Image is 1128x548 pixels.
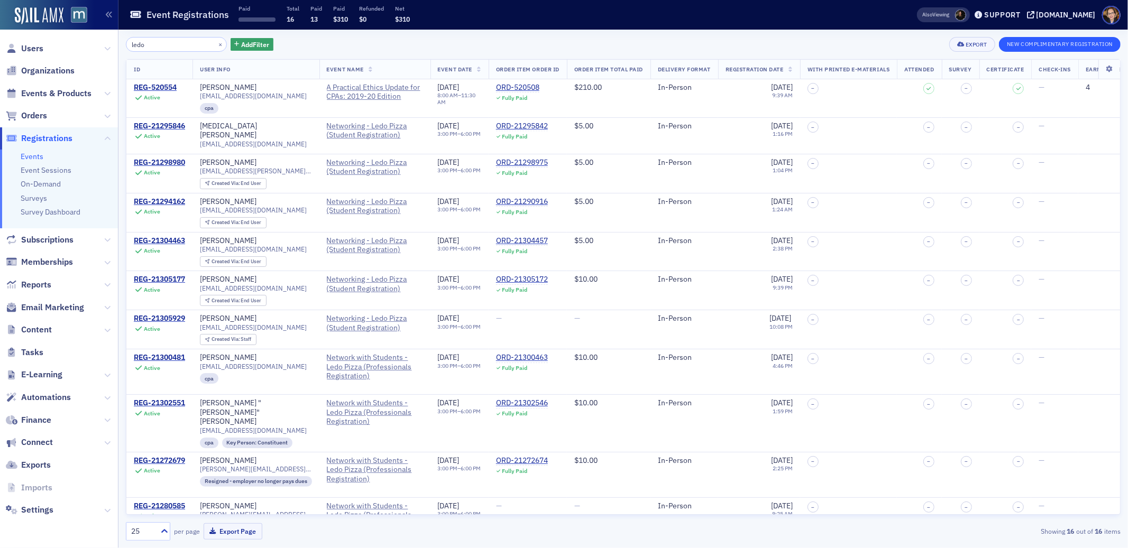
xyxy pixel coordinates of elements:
[658,197,711,207] div: In-Person
[965,238,968,245] span: –
[200,167,312,175] span: [EMAIL_ADDRESS][PERSON_NAME][DOMAIN_NAME]
[15,7,63,24] a: SailAMX
[965,85,968,91] span: –
[574,197,593,206] span: $5.00
[200,284,307,292] span: [EMAIL_ADDRESS][DOMAIN_NAME]
[6,110,47,122] a: Orders
[144,208,160,215] div: Active
[327,197,423,216] a: Networking - Ledo Pizza (Student Registration)
[438,66,472,73] span: Event Date
[134,275,185,284] a: REG-21305177
[496,456,548,466] a: ORD-21272674
[502,95,527,101] div: Fully Paid
[6,43,43,54] a: Users
[1039,157,1044,167] span: —
[241,40,269,49] span: Add Filter
[21,369,62,380] span: E-Learning
[327,122,423,140] a: Networking - Ledo Pizza (Student Registration)
[574,121,593,131] span: $5.00
[811,277,814,284] span: –
[927,124,930,131] span: –
[658,122,711,131] div: In-Person
[327,236,423,255] a: Networking - Ledo Pizza (Student Registration)
[200,275,256,284] div: [PERSON_NAME]
[496,83,539,92] a: ORD-520508
[1102,6,1121,24] span: Profile
[134,456,185,466] a: REG-21272679
[212,259,262,265] div: End User
[204,523,262,540] button: Export Page
[461,284,481,291] time: 6:00 PM
[200,501,256,511] a: [PERSON_NAME]
[21,133,72,144] span: Registrations
[327,158,423,177] a: Networking - Ledo Pizza (Student Registration)
[200,206,307,214] span: [EMAIL_ADDRESS][DOMAIN_NAME]
[772,206,793,213] time: 1:24 AM
[496,197,548,207] a: ORD-21290916
[144,247,160,254] div: Active
[21,302,84,313] span: Email Marketing
[965,317,968,323] span: –
[134,398,185,408] a: REG-21302551
[955,10,966,21] span: Lauren McDonough
[212,297,241,304] span: Created Via :
[239,17,276,22] span: ‌
[21,193,47,203] a: Surveys
[999,37,1121,52] button: New Complimentary Registration
[200,140,307,148] span: [EMAIL_ADDRESS][DOMAIN_NAME]
[496,275,548,284] a: ORD-21305172
[438,130,458,137] time: 3:00 PM
[63,7,87,25] a: View Homepage
[949,37,995,52] button: Export
[134,314,185,323] a: REG-21305929
[811,85,814,91] span: –
[200,158,256,168] div: [PERSON_NAME]
[6,88,91,99] a: Events & Products
[6,234,74,246] a: Subscriptions
[771,274,793,284] span: [DATE]
[327,66,364,73] span: Event Name
[21,110,47,122] span: Orders
[773,166,793,174] time: 1:04 PM
[496,158,548,168] div: ORD-21298975
[134,501,185,511] div: REG-21280585
[438,323,481,330] div: –
[808,66,890,73] span: With Printed E-Materials
[21,152,43,161] a: Events
[461,245,481,252] time: 6:00 PM
[927,317,930,323] span: –
[496,313,502,323] span: —
[359,5,384,12] p: Refunded
[200,353,256,363] div: [PERSON_NAME]
[1017,238,1020,245] span: –
[327,314,423,332] a: Networking - Ledo Pizza (Student Registration)
[212,298,262,304] div: End User
[327,398,423,426] a: Network with Students - Ledo Pizza (Professionals Registration)
[6,256,73,268] a: Memberships
[21,279,51,291] span: Reports
[200,456,256,466] div: [PERSON_NAME]
[1039,121,1044,131] span: —
[200,398,312,426] a: [PERSON_NAME] "[PERSON_NAME]" [PERSON_NAME]
[200,295,267,306] div: Created Via: End User
[502,248,527,255] div: Fully Paid
[438,206,458,213] time: 3:00 PM
[658,314,711,323] div: In-Person
[200,83,256,92] div: [PERSON_NAME]
[574,157,593,167] span: $5.00
[773,245,793,252] time: 2:38 PM
[200,178,267,189] div: Created Via: End User
[327,456,423,484] span: Network with Students - Ledo Pizza (Professionals Registration)
[438,245,481,252] div: –
[438,236,460,245] span: [DATE]
[966,42,987,48] div: Export
[21,43,43,54] span: Users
